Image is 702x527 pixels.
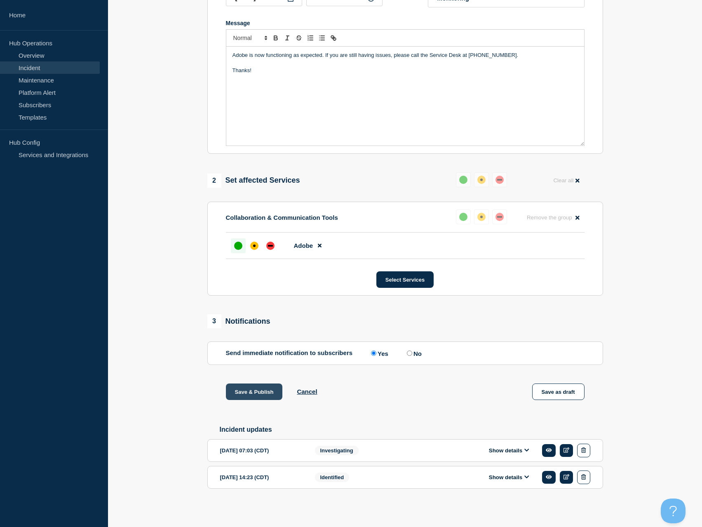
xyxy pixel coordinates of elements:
p: Send immediate notification to subscribers [226,349,353,357]
div: affected [477,176,486,184]
button: Toggle ordered list [305,33,316,43]
p: Collaboration & Communication Tools [226,214,338,221]
button: Toggle link [328,33,339,43]
button: Show details [486,474,532,481]
span: Font size [230,33,270,43]
span: Remove the group [527,214,572,221]
div: [DATE] 14:23 (CDT) [220,471,303,484]
div: Message [226,47,584,146]
span: 2 [207,174,221,188]
span: Identified [315,473,350,482]
div: Notifications [207,314,270,328]
span: 3 [207,314,221,328]
button: Remove the group [522,209,585,226]
input: No [407,351,412,356]
button: affected [474,209,489,224]
div: Set affected Services [207,174,300,188]
input: Yes [371,351,376,356]
label: Yes [369,349,388,357]
button: up [456,172,471,187]
button: Save & Publish [226,383,283,400]
h2: Incident updates [220,426,603,433]
button: Toggle italic text [282,33,293,43]
span: Adobe [294,242,313,249]
div: [DATE] 07:03 (CDT) [220,444,303,457]
button: Clear all [548,172,584,188]
label: No [405,349,422,357]
div: down [495,213,504,221]
div: Send immediate notification to subscribers [226,349,585,357]
div: up [459,176,467,184]
button: Toggle bulleted list [316,33,328,43]
div: up [234,242,242,250]
p: Thanks! [232,67,578,74]
div: up [459,213,467,221]
button: Show details [486,447,532,454]
button: up [456,209,471,224]
span: Investigating [315,446,359,455]
button: down [492,209,507,224]
div: affected [477,213,486,221]
div: down [495,176,504,184]
button: Save as draft [532,383,585,400]
button: Select Services [376,271,434,288]
button: affected [474,172,489,187]
div: down [266,242,275,250]
div: Message [226,20,585,26]
div: affected [250,242,258,250]
p: Adobe is now functioning as expected. If you are still having issues, please call the Service Des... [232,52,578,59]
button: Toggle strikethrough text [293,33,305,43]
button: Toggle bold text [270,33,282,43]
button: Cancel [297,388,317,395]
iframe: Help Scout Beacon - Open [661,499,686,523]
button: down [492,172,507,187]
